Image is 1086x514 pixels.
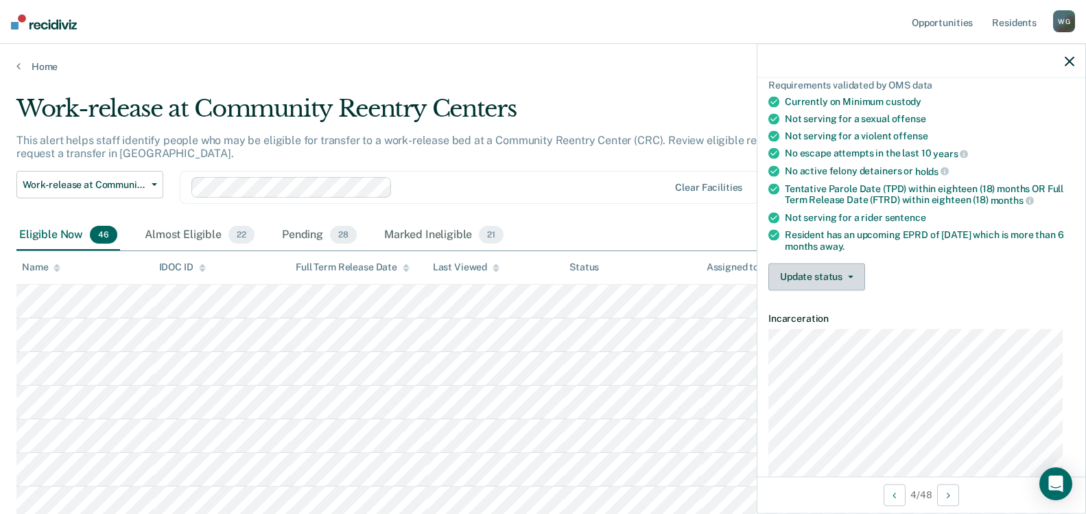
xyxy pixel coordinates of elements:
[886,96,921,107] span: custody
[23,179,146,191] span: Work-release at Community Reentry Centers
[16,60,1070,73] a: Home
[757,476,1085,513] div: 4 / 48
[785,113,1074,125] div: Not serving for a sexual
[11,14,77,30] img: Recidiviz
[885,212,926,223] span: sentence
[915,165,949,176] span: holds
[768,312,1074,324] dt: Incarceration
[785,130,1074,142] div: Not serving for a violent
[884,484,906,506] button: Previous Opportunity
[785,229,1074,253] div: Resident has an upcoming EPRD of [DATE] which is more than 6 months
[1039,467,1072,500] div: Open Intercom Messenger
[381,220,506,250] div: Marked Ineligible
[991,195,1034,206] span: months
[768,263,865,290] button: Update status
[16,95,831,134] div: Work-release at Community Reentry Centers
[820,240,845,251] span: away.
[893,130,928,141] span: offense
[1053,10,1075,32] div: W G
[159,261,206,273] div: IDOC ID
[330,226,357,244] span: 28
[569,261,599,273] div: Status
[296,261,410,273] div: Full Term Release Date
[279,220,359,250] div: Pending
[785,148,1074,160] div: No escape attempts in the last 10
[785,165,1074,178] div: No active felony detainers or
[228,226,255,244] span: 22
[479,226,504,244] span: 21
[768,79,1074,91] div: Requirements validated by OMS data
[785,96,1074,108] div: Currently on Minimum
[16,134,814,160] p: This alert helps staff identify people who may be eligible for transfer to a work-release bed at ...
[933,148,968,159] span: years
[433,261,499,273] div: Last Viewed
[785,212,1074,224] div: Not serving for a rider
[16,220,120,250] div: Eligible Now
[785,183,1074,206] div: Tentative Parole Date (TPD) within eighteen (18) months OR Full Term Release Date (FTRD) within e...
[892,113,926,124] span: offense
[937,484,959,506] button: Next Opportunity
[142,220,257,250] div: Almost Eligible
[22,261,60,273] div: Name
[707,261,771,273] div: Assigned to
[90,226,117,244] span: 46
[675,182,742,194] div: Clear facilities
